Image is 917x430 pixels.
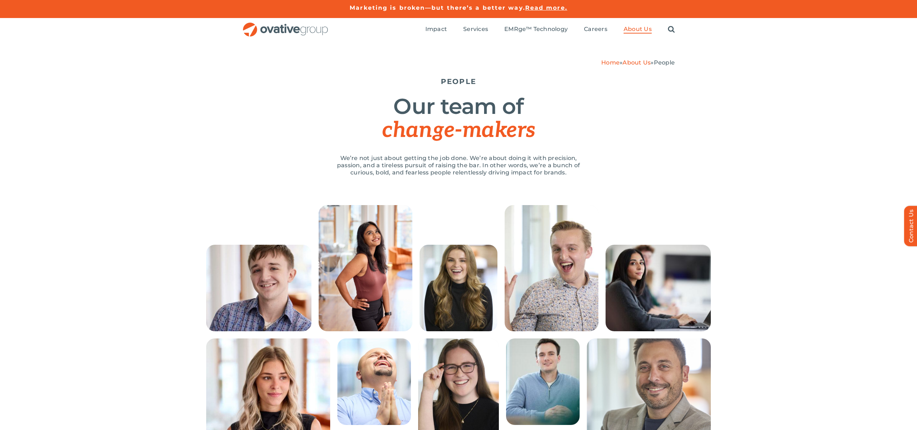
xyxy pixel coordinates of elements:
h1: Our team of [242,95,675,142]
img: People – Collage Trushna [606,245,711,331]
img: People – Collage McCrossen [505,205,598,331]
a: About Us [623,59,651,66]
p: We’re not just about getting the job done. We’re about doing it with precision, passion, and a ti... [329,155,588,176]
img: 240613_Ovative Group_Portrait14945 (1) [319,205,412,331]
h5: PEOPLE [242,77,675,86]
img: People – Collage Ethan [206,245,311,331]
span: change-makers [382,118,535,143]
span: Services [463,26,488,33]
img: People – Collage Lauren [420,245,497,331]
a: Home [601,59,620,66]
a: About Us [624,26,652,34]
a: Services [463,26,488,34]
span: Careers [584,26,607,33]
a: OG_Full_horizontal_RGB [242,22,329,28]
a: Marketing is broken—but there’s a better way. [350,4,525,11]
span: People [654,59,675,66]
span: EMRge™ Technology [504,26,568,33]
img: People – Collage Roman [337,338,411,425]
nav: Menu [425,18,675,41]
span: » » [601,59,675,66]
a: Read more. [525,4,567,11]
a: Search [668,26,675,34]
span: About Us [624,26,652,33]
a: Impact [425,26,447,34]
a: EMRge™ Technology [504,26,568,34]
span: Impact [425,26,447,33]
img: People – Collage Casey [506,338,580,425]
a: Careers [584,26,607,34]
